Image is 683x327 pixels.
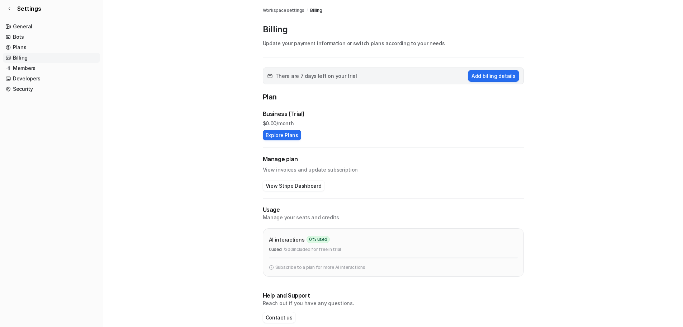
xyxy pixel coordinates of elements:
p: Usage [263,206,524,214]
a: Bots [3,32,100,42]
p: Manage your seats and credits [263,214,524,221]
a: Security [3,84,100,94]
p: View invoices and update subscription [263,163,524,173]
a: General [3,22,100,32]
p: Reach out if you have any questions. [263,300,524,307]
img: calender-icon.svg [267,74,272,79]
span: There are 7 days left on your trial [275,72,357,80]
a: Workspace settings [263,7,305,14]
p: Plan [263,92,524,104]
button: Add billing details [468,70,519,82]
button: View Stripe Dashboard [263,181,324,191]
span: / [307,7,308,14]
p: Help and Support [263,291,524,300]
p: Update your payment information or switch plans according to your needs [263,39,524,47]
a: Plans [3,42,100,52]
span: Settings [17,4,41,13]
p: Billing [263,24,524,35]
a: Billing [3,53,100,63]
p: 0 used [269,246,282,253]
a: Billing [310,7,322,14]
a: Developers [3,74,100,84]
h2: Manage plan [263,155,524,163]
button: Contact us [263,312,295,323]
p: AI interactions [269,236,305,243]
p: Business (Trial) [263,109,305,118]
a: Members [3,63,100,73]
span: 0 % used [307,236,329,243]
p: $ 0.00/month [263,120,524,127]
button: Explore Plans [263,130,301,140]
p: / 200 included for free in trial [284,246,341,253]
p: Subscribe to a plan for more AI interactions [275,264,365,271]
